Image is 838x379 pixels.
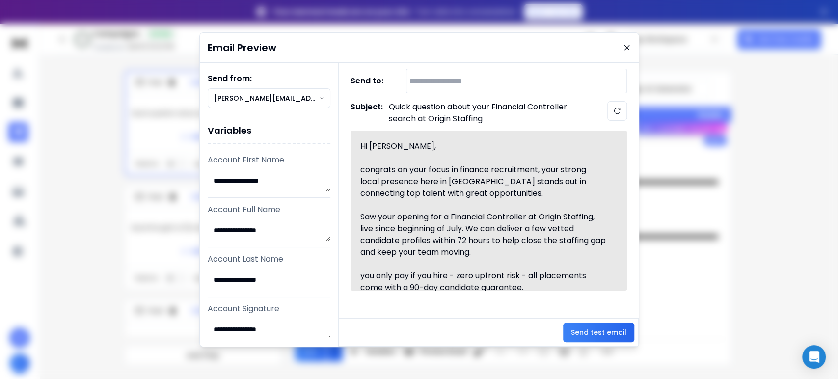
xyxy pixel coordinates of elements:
[389,101,585,125] p: Quick question about your Financial Controller search at Origin Staffing
[208,303,330,315] p: Account Signature
[802,345,826,369] div: Open Intercom Messenger
[214,93,320,103] p: [PERSON_NAME][EMAIL_ADDRESS][PERSON_NAME][DOMAIN_NAME]
[351,101,383,125] h1: Subject:
[351,75,390,87] h1: Send to:
[208,204,330,216] p: Account Full Name
[563,323,634,342] button: Send test email
[208,73,330,84] h1: Send from:
[208,41,276,54] h1: Email Preview
[360,140,606,281] div: Hi [PERSON_NAME], congrats on your focus in finance recruitment, your strong local presence here ...
[208,118,330,144] h1: Variables
[208,253,330,265] p: Account Last Name
[208,154,330,166] p: Account First Name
